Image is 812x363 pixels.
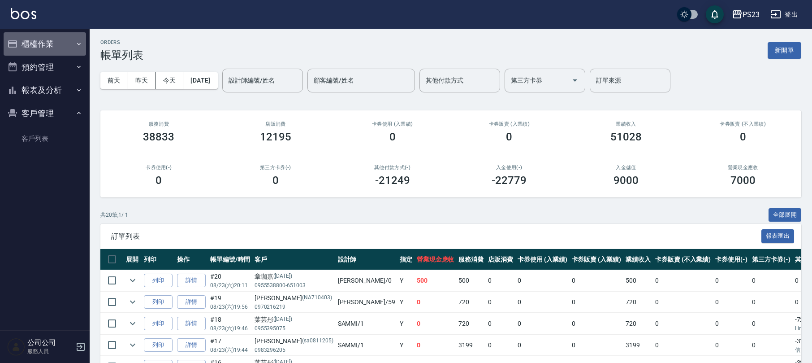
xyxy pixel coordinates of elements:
[653,270,713,291] td: 0
[515,270,570,291] td: 0
[27,338,73,347] h5: 公司公司
[456,313,486,334] td: 720
[415,313,457,334] td: 0
[273,272,293,281] p: ([DATE])
[415,249,457,270] th: 營業現金應收
[515,292,570,313] td: 0
[695,165,790,171] h2: 營業現金應收
[568,73,582,87] button: Open
[768,46,801,54] a: 新開單
[128,72,156,89] button: 昨天
[397,249,415,270] th: 指定
[506,131,512,143] h3: 0
[515,249,570,270] th: 卡券使用 (入業績)
[486,270,515,291] td: 0
[144,338,173,352] button: 列印
[177,338,206,352] a: 詳情
[397,335,415,356] td: Y
[579,121,674,127] h2: 業績收入
[208,270,252,291] td: #20
[415,270,457,291] td: 500
[126,274,139,287] button: expand row
[613,174,639,187] h3: 9000
[486,335,515,356] td: 0
[713,313,750,334] td: 0
[570,270,624,291] td: 0
[570,335,624,356] td: 0
[208,313,252,334] td: #18
[397,313,415,334] td: Y
[462,121,557,127] h2: 卡券販賣 (入業績)
[623,270,653,291] td: 500
[486,249,515,270] th: 店販消費
[260,131,291,143] h3: 12195
[144,274,173,288] button: 列印
[144,317,173,331] button: 列印
[397,292,415,313] td: Y
[336,313,397,334] td: SAMMI /1
[653,249,713,270] th: 卡券販賣 (不入業績)
[100,39,143,45] h2: ORDERS
[653,313,713,334] td: 0
[345,121,440,127] h2: 卡券使用 (入業績)
[255,315,333,324] div: 葉芸彤
[255,346,333,354] p: 0983296205
[456,335,486,356] td: 3199
[750,249,793,270] th: 第三方卡券(-)
[27,347,73,355] p: 服務人員
[456,292,486,313] td: 720
[11,8,36,19] img: Logo
[177,274,206,288] a: 詳情
[111,165,207,171] h2: 卡券使用(-)
[579,165,674,171] h2: 入金儲值
[570,313,624,334] td: 0
[706,5,724,23] button: save
[126,338,139,352] button: expand row
[336,270,397,291] td: [PERSON_NAME] /0
[111,121,207,127] h3: 服務消費
[730,174,756,187] h3: 7000
[4,56,86,79] button: 預約管理
[228,121,324,127] h2: 店販消費
[456,270,486,291] td: 500
[486,292,515,313] td: 0
[728,5,763,24] button: PS23
[255,303,333,311] p: 0970216219
[255,272,333,281] div: 章珈嘉
[486,313,515,334] td: 0
[124,249,142,270] th: 展開
[336,335,397,356] td: SAMMI /1
[7,338,25,356] img: Person
[272,174,279,187] h3: 0
[415,292,457,313] td: 0
[769,208,802,222] button: 全部展開
[761,229,795,243] button: 報表匯出
[228,165,324,171] h2: 第三方卡券(-)
[462,165,557,171] h2: 入金使用(-)
[740,131,746,143] h3: 0
[750,335,793,356] td: 0
[210,303,250,311] p: 08/23 (六) 19:56
[345,165,440,171] h2: 其他付款方式(-)
[143,131,174,143] h3: 38833
[515,313,570,334] td: 0
[397,270,415,291] td: Y
[100,49,143,61] h3: 帳單列表
[389,131,396,143] h3: 0
[111,232,761,241] span: 訂單列表
[750,270,793,291] td: 0
[177,317,206,331] a: 詳情
[183,72,217,89] button: [DATE]
[255,281,333,289] p: 0955538800-651003
[570,292,624,313] td: 0
[492,174,527,187] h3: -22779
[273,315,293,324] p: ([DATE])
[4,79,86,102] button: 報表及分析
[210,346,250,354] p: 08/23 (六) 19:44
[713,249,750,270] th: 卡券使用(-)
[695,121,790,127] h2: 卡券販賣 (不入業績)
[750,292,793,313] td: 0
[570,249,624,270] th: 卡券販賣 (入業績)
[252,249,336,270] th: 客戶
[255,293,333,303] div: [PERSON_NAME]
